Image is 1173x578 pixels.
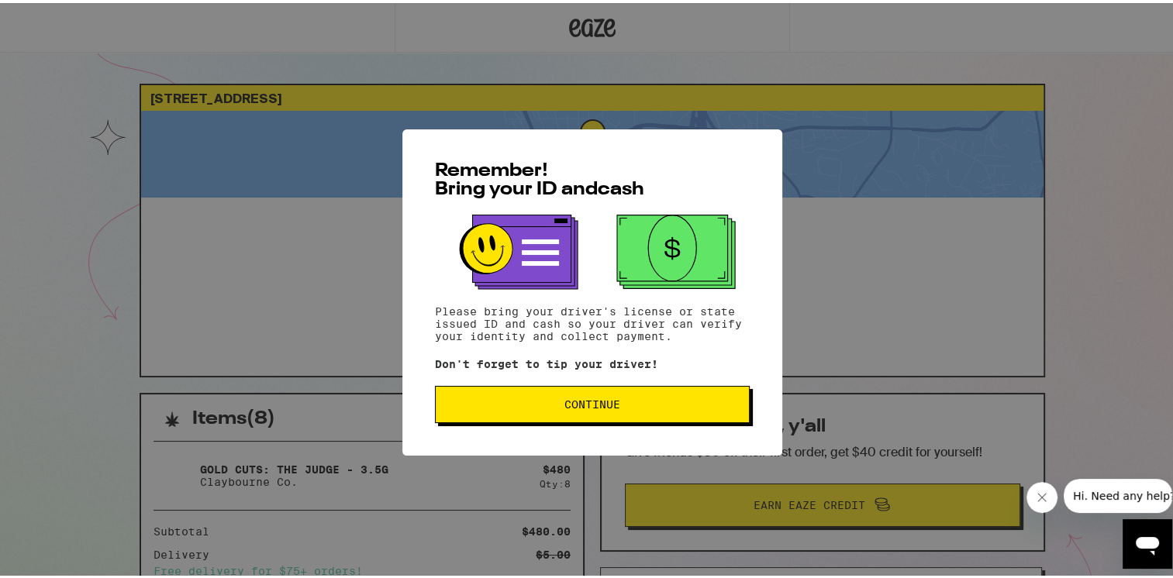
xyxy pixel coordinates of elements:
span: Remember! Bring your ID and cash [435,159,644,196]
span: Continue [564,396,620,407]
p: Please bring your driver's license or state issued ID and cash so your driver can verify your ide... [435,302,750,339]
iframe: Close message [1026,479,1057,510]
button: Continue [435,383,750,420]
iframe: Message from company [1064,476,1172,510]
p: Don't forget to tip your driver! [435,355,750,367]
iframe: Button to launch messaging window [1123,516,1172,566]
span: Hi. Need any help? [9,11,112,23]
